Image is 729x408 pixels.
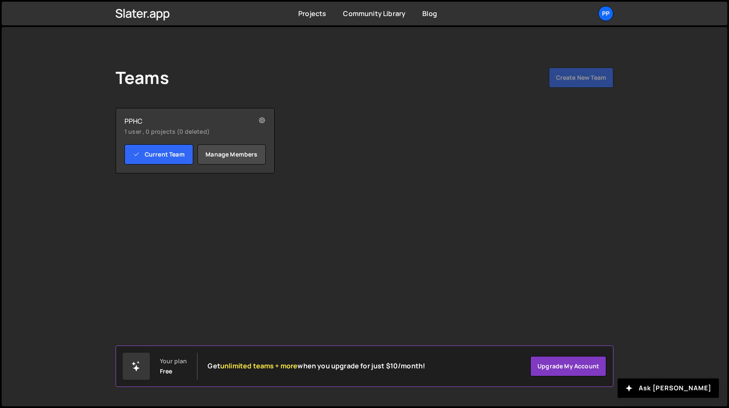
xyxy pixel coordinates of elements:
[343,9,405,18] a: Community Library
[124,144,193,165] a: Current Team
[197,144,266,165] a: Manage members
[422,9,437,18] a: Blog
[160,368,173,375] div: Free
[208,362,425,370] h2: Get when you upgrade for just $10/month!
[116,68,169,88] h1: Teams
[160,358,187,365] div: Your plan
[618,378,719,398] button: Ask [PERSON_NAME]
[298,9,326,18] a: Projects
[220,361,298,370] span: unlimited teams + more
[530,356,606,376] a: Upgrade my account
[124,127,240,136] small: 1 user , 0 projects (0 deleted)
[598,6,613,21] a: PP
[124,117,240,125] h2: PPHC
